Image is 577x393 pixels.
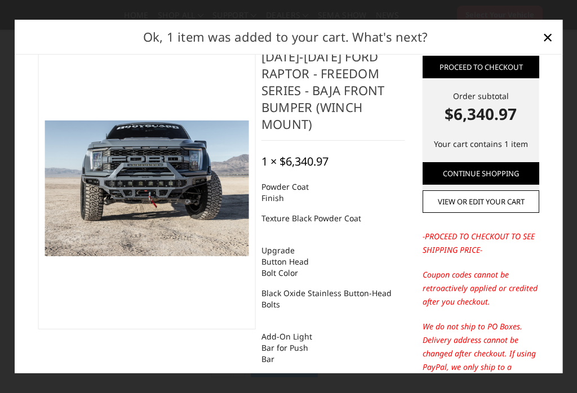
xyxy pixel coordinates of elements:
[423,101,539,125] strong: $6,340.97
[261,176,318,208] dt: Powder Coat Finish
[32,28,539,46] h2: Ok, 1 item was added to your cart. What's next?
[261,326,318,369] dt: Add-On Light Bar for Push Bar
[261,47,405,140] h4: [DATE]-[DATE] Ford Raptor - Freedom Series - Baja Front Bumper (winch mount)
[45,120,249,257] img: 2021-2025 Ford Raptor - Freedom Series - Baja Front Bumper (winch mount)
[423,162,539,184] a: Continue Shopping
[261,283,405,314] dd: Black Oxide Stainless Button-Head Bolts
[423,137,539,150] p: Your cart contains 1 item
[543,25,553,49] span: ×
[423,55,539,78] a: Proceed to checkout
[423,230,539,257] p: -PROCEED TO CHECKOUT TO SEE SHIPPING PRICE-
[423,190,539,213] a: View or edit your cart
[539,28,557,46] a: Close
[261,240,318,283] dt: Upgrade Button Head Bolt Color
[261,208,361,228] dd: Texture Black Powder Coat
[423,268,539,309] p: Coupon codes cannot be retroactively applied or credited after you checkout.
[261,154,329,168] div: 1 × $6,340.97
[423,90,539,125] div: Order subtotal
[423,320,539,387] p: We do not ship to PO Boxes. Delivery address cannot be changed after checkout. If using PayPal, w...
